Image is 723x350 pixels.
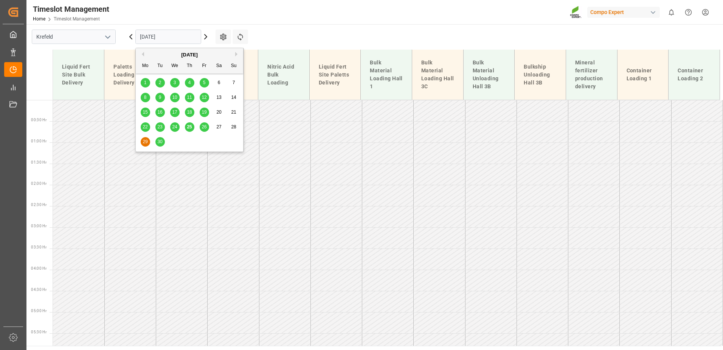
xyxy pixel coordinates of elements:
div: Sa [214,61,224,71]
span: 21 [231,109,236,115]
div: Choose Wednesday, September 10th, 2025 [170,93,180,102]
div: Choose Saturday, September 27th, 2025 [214,122,224,132]
span: 01:00 Hr [31,139,47,143]
span: 00:30 Hr [31,118,47,122]
div: Choose Saturday, September 13th, 2025 [214,93,224,102]
span: 20 [216,109,221,115]
div: Su [229,61,239,71]
span: 04:30 Hr [31,287,47,292]
div: Choose Monday, September 22nd, 2025 [141,122,150,132]
div: Bulkship Unloading Hall 3B [521,60,560,90]
div: Fr [200,61,209,71]
span: 6 [218,80,220,85]
div: Tu [155,61,165,71]
span: 26 [202,124,206,130]
span: 03:30 Hr [31,245,47,249]
div: Choose Tuesday, September 2nd, 2025 [155,78,165,87]
input: DD.MM.YYYY [135,30,201,44]
button: Next Month [235,52,240,56]
div: Liquid Fert Site Bulk Delivery [59,60,98,90]
a: Home [33,16,45,22]
span: 4 [188,80,191,85]
span: 3 [174,80,176,85]
div: Container Loading 2 [675,64,714,86]
span: 10 [172,95,177,100]
div: Timeslot Management [33,3,109,15]
span: 25 [187,124,192,130]
span: 02:30 Hr [31,203,47,207]
div: Choose Thursday, September 18th, 2025 [185,108,194,117]
div: Choose Wednesday, September 17th, 2025 [170,108,180,117]
div: Choose Sunday, September 7th, 2025 [229,78,239,87]
div: Th [185,61,194,71]
div: month 2025-09 [138,75,241,149]
div: Choose Monday, September 1st, 2025 [141,78,150,87]
div: [DATE] [136,51,243,59]
div: Choose Tuesday, September 9th, 2025 [155,93,165,102]
div: Mo [141,61,150,71]
span: 04:00 Hr [31,266,47,270]
div: Nitric Acid Bulk Loading [264,60,303,90]
span: 28 [231,124,236,130]
div: Choose Tuesday, September 23rd, 2025 [155,122,165,132]
div: Choose Wednesday, September 3rd, 2025 [170,78,180,87]
div: Container Loading 1 [624,64,662,86]
div: Choose Sunday, September 14th, 2025 [229,93,239,102]
div: Mineral fertilizer production delivery [572,56,611,94]
input: Type to search/select [32,30,116,44]
div: We [170,61,180,71]
div: Bulk Material Unloading Hall 3B [470,56,509,94]
div: Choose Sunday, September 21st, 2025 [229,108,239,117]
button: open menu [102,31,113,43]
button: Compo Expert [587,5,663,19]
span: 24 [172,124,177,130]
span: 30 [157,139,162,144]
span: 14 [231,95,236,100]
span: 17 [172,109,177,115]
span: 12 [202,95,206,100]
span: 15 [143,109,147,115]
span: 8 [144,95,147,100]
span: 1 [144,80,147,85]
div: Choose Monday, September 29th, 2025 [141,137,150,147]
div: Bulk Material Loading Hall 1 [367,56,406,94]
div: Choose Saturday, September 20th, 2025 [214,108,224,117]
span: 03:00 Hr [31,224,47,228]
div: Choose Friday, September 26th, 2025 [200,122,209,132]
span: 11 [187,95,192,100]
div: Choose Saturday, September 6th, 2025 [214,78,224,87]
div: Choose Thursday, September 4th, 2025 [185,78,194,87]
span: 29 [143,139,147,144]
button: Help Center [680,4,697,21]
button: show 0 new notifications [663,4,680,21]
button: Previous Month [140,52,144,56]
span: 2 [159,80,161,85]
div: Choose Wednesday, September 24th, 2025 [170,122,180,132]
div: Compo Expert [587,7,660,18]
div: Choose Thursday, September 11th, 2025 [185,93,194,102]
div: Bulk Material Loading Hall 3C [418,56,457,94]
span: 13 [216,95,221,100]
div: Choose Friday, September 19th, 2025 [200,108,209,117]
span: 05:00 Hr [31,309,47,313]
span: 02:00 Hr [31,181,47,186]
div: Paletts Loading & Delivery 1 [110,60,149,90]
div: Liquid Fert Site Paletts Delivery [316,60,355,90]
span: 18 [187,109,192,115]
span: 05:30 Hr [31,330,47,334]
div: Choose Tuesday, September 16th, 2025 [155,108,165,117]
span: 16 [157,109,162,115]
span: 27 [216,124,221,130]
div: Choose Sunday, September 28th, 2025 [229,122,239,132]
span: 22 [143,124,147,130]
div: Choose Tuesday, September 30th, 2025 [155,137,165,147]
div: Choose Monday, September 8th, 2025 [141,93,150,102]
span: 5 [203,80,206,85]
span: 7 [233,80,235,85]
span: 19 [202,109,206,115]
div: Choose Friday, September 12th, 2025 [200,93,209,102]
span: 23 [157,124,162,130]
span: 01:30 Hr [31,160,47,164]
div: Choose Thursday, September 25th, 2025 [185,122,194,132]
div: Choose Monday, September 15th, 2025 [141,108,150,117]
